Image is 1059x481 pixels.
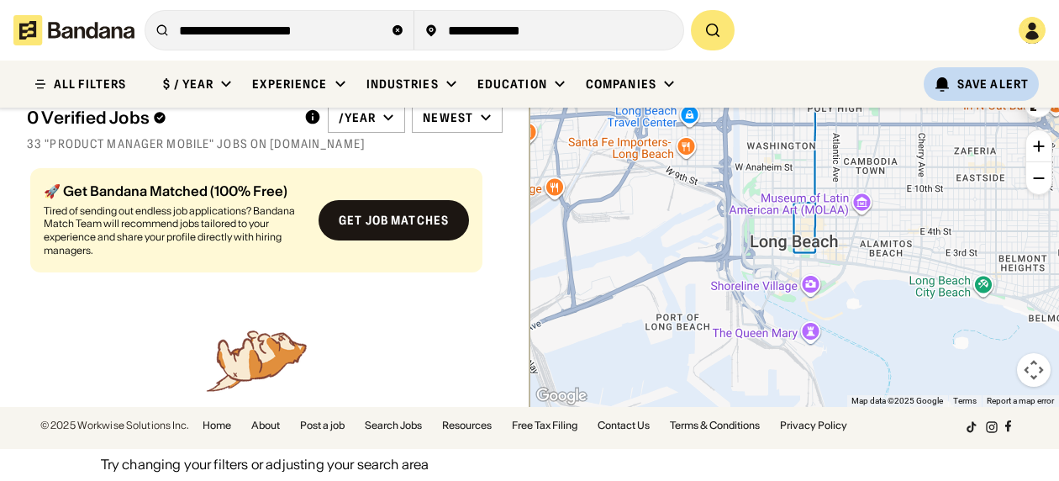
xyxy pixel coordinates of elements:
a: Terms & Conditions [670,420,760,431]
div: grid [27,161,503,323]
div: $ / year [163,77,213,92]
div: Save Alert [957,77,1029,92]
div: Companies [586,77,656,92]
div: Get job matches [339,214,449,226]
a: Free Tax Filing [512,420,577,431]
div: 33 "product manager mobile" jobs on [DOMAIN_NAME] [27,136,503,151]
a: Home [203,420,231,431]
div: © 2025 Workwise Solutions Inc. [40,420,189,431]
button: Map camera controls [1017,353,1051,387]
a: Resources [442,420,492,431]
a: Open this area in Google Maps (opens a new window) [534,385,589,407]
img: Bandana logotype [13,15,134,45]
div: Experience [252,77,327,92]
div: ALL FILTERS [54,78,126,90]
div: /year [339,110,377,125]
div: Education [477,77,547,92]
a: Post a job [300,420,345,431]
div: Newest [423,110,473,125]
span: Map data ©2025 Google [851,396,943,405]
div: 0 Verified Jobs [27,108,291,128]
div: Tired of sending out endless job applications? Bandana Match Team will recommend jobs tailored to... [44,204,305,256]
a: Search Jobs [365,420,422,431]
img: Google [534,385,589,407]
a: Privacy Policy [780,420,847,431]
div: Try changing your filters or adjusting your search area [101,455,429,473]
div: 🚀 Get Bandana Matched (100% Free) [44,184,305,198]
a: Terms (opens in new tab) [953,396,977,405]
a: Contact Us [598,420,650,431]
a: Report a map error [987,396,1054,405]
div: Industries [366,77,439,92]
a: About [251,420,280,431]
